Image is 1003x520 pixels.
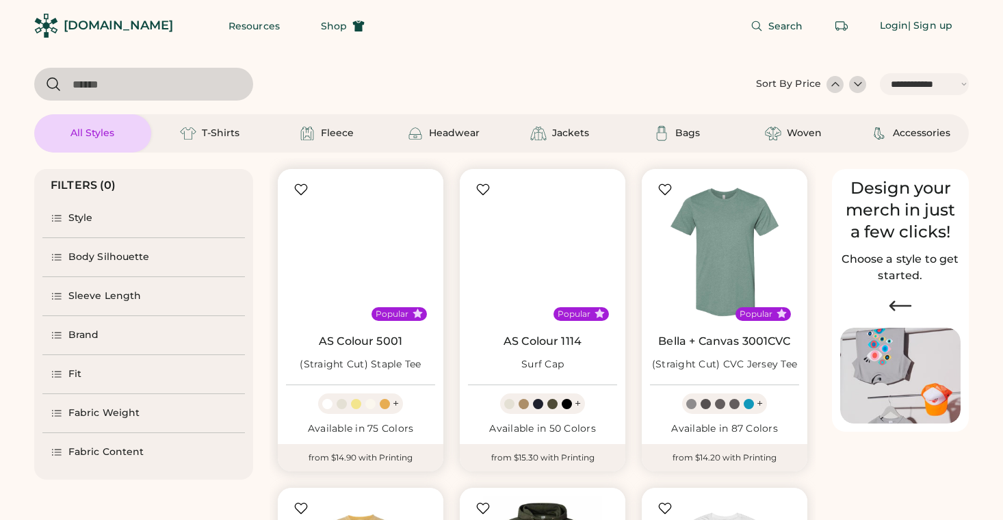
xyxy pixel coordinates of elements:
div: Available in 75 Colors [286,422,435,436]
div: (Straight Cut) Staple Tee [300,358,421,372]
div: Body Silhouette [68,250,150,264]
button: Resources [212,12,296,40]
div: + [575,396,581,411]
div: Available in 50 Colors [468,422,617,436]
iframe: Front Chat [938,458,997,517]
div: Available in 87 Colors [650,422,799,436]
div: + [393,396,399,411]
div: [DOMAIN_NAME] [64,17,173,34]
span: Search [768,21,803,31]
div: from $15.30 with Printing [460,444,625,471]
div: from $14.20 with Printing [642,444,807,471]
div: (Straight Cut) CVC Jersey Tee [652,358,797,372]
div: Popular [740,309,772,320]
img: Woven Icon [765,125,781,142]
div: Style [68,211,93,225]
div: Fit [68,367,81,381]
div: Popular [376,309,408,320]
img: Image of Lisa Congdon Eye Print on T-Shirt and Hat [840,328,961,424]
div: All Styles [70,127,114,140]
a: Bella + Canvas 3001CVC [658,335,790,348]
div: Design your merch in just a few clicks! [840,177,961,243]
button: Search [734,12,820,40]
img: Accessories Icon [871,125,887,142]
img: Headwear Icon [407,125,424,142]
div: | Sign up [908,19,952,33]
button: Popular Style [777,309,787,319]
a: AS Colour 1114 [504,335,582,348]
img: T-Shirts Icon [180,125,196,142]
button: Retrieve an order [828,12,855,40]
button: Popular Style [595,309,605,319]
div: from $14.90 with Printing [278,444,443,471]
div: Brand [68,328,99,342]
div: Sleeve Length [68,289,141,303]
div: Fabric Weight [68,406,140,420]
div: Bags [675,127,700,140]
div: Popular [558,309,590,320]
div: T-Shirts [202,127,239,140]
div: Sort By Price [756,77,821,91]
span: Shop [321,21,347,31]
img: AS Colour 1114 Surf Cap [468,177,617,326]
button: Popular Style [413,309,423,319]
img: Fleece Icon [299,125,315,142]
div: Login [880,19,909,33]
div: FILTERS (0) [51,177,116,194]
img: Rendered Logo - Screens [34,14,58,38]
div: Jackets [552,127,589,140]
div: Headwear [429,127,480,140]
img: Jackets Icon [530,125,547,142]
button: Shop [304,12,381,40]
div: Woven [787,127,822,140]
img: Bags Icon [653,125,670,142]
div: Fleece [321,127,354,140]
img: BELLA + CANVAS 3001CVC (Straight Cut) CVC Jersey Tee [650,177,799,326]
div: Accessories [893,127,950,140]
h2: Choose a style to get started. [840,251,961,284]
div: + [757,396,763,411]
img: AS Colour 5001 (Straight Cut) Staple Tee [286,177,435,326]
div: Surf Cap [521,358,564,372]
div: Fabric Content [68,445,144,459]
a: AS Colour 5001 [319,335,402,348]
